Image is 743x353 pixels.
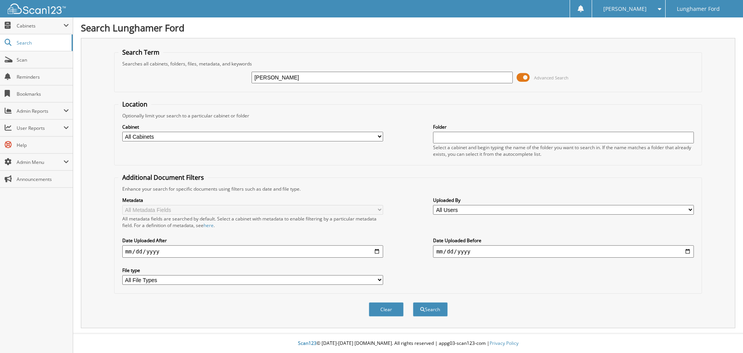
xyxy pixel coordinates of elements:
[17,22,63,29] span: Cabinets
[118,112,698,119] div: Optionally limit your search to a particular cabinet or folder
[603,7,647,11] span: [PERSON_NAME]
[122,124,383,130] label: Cabinet
[122,197,383,203] label: Metadata
[122,215,383,229] div: All metadata fields are searched by default. Select a cabinet with metadata to enable filtering b...
[17,57,69,63] span: Scan
[17,40,68,46] span: Search
[369,302,404,317] button: Clear
[118,48,163,57] legend: Search Term
[413,302,448,317] button: Search
[433,197,694,203] label: Uploaded By
[118,60,698,67] div: Searches all cabinets, folders, files, metadata, and keywords
[17,91,69,97] span: Bookmarks
[8,3,66,14] img: scan123-logo-white.svg
[433,124,694,130] label: Folder
[122,237,383,244] label: Date Uploaded After
[704,316,743,353] iframe: Chat Widget
[433,245,694,258] input: end
[17,74,69,80] span: Reminders
[122,245,383,258] input: start
[677,7,720,11] span: Lunghamer Ford
[118,186,698,192] div: Enhance your search for specific documents using filters such as date and file type.
[118,173,208,182] legend: Additional Document Filters
[433,144,694,157] div: Select a cabinet and begin typing the name of the folder you want to search in. If the name match...
[73,334,743,353] div: © [DATE]-[DATE] [DOMAIN_NAME]. All rights reserved | appg03-scan123-com |
[433,237,694,244] label: Date Uploaded Before
[81,21,735,34] h1: Search Lunghamer Ford
[17,108,63,114] span: Admin Reports
[204,222,214,229] a: here
[490,340,519,346] a: Privacy Policy
[122,267,383,274] label: File type
[17,125,63,131] span: User Reports
[298,340,317,346] span: Scan123
[17,176,69,183] span: Announcements
[17,159,63,165] span: Admin Menu
[17,142,69,148] span: Help
[118,100,151,108] legend: Location
[534,75,568,81] span: Advanced Search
